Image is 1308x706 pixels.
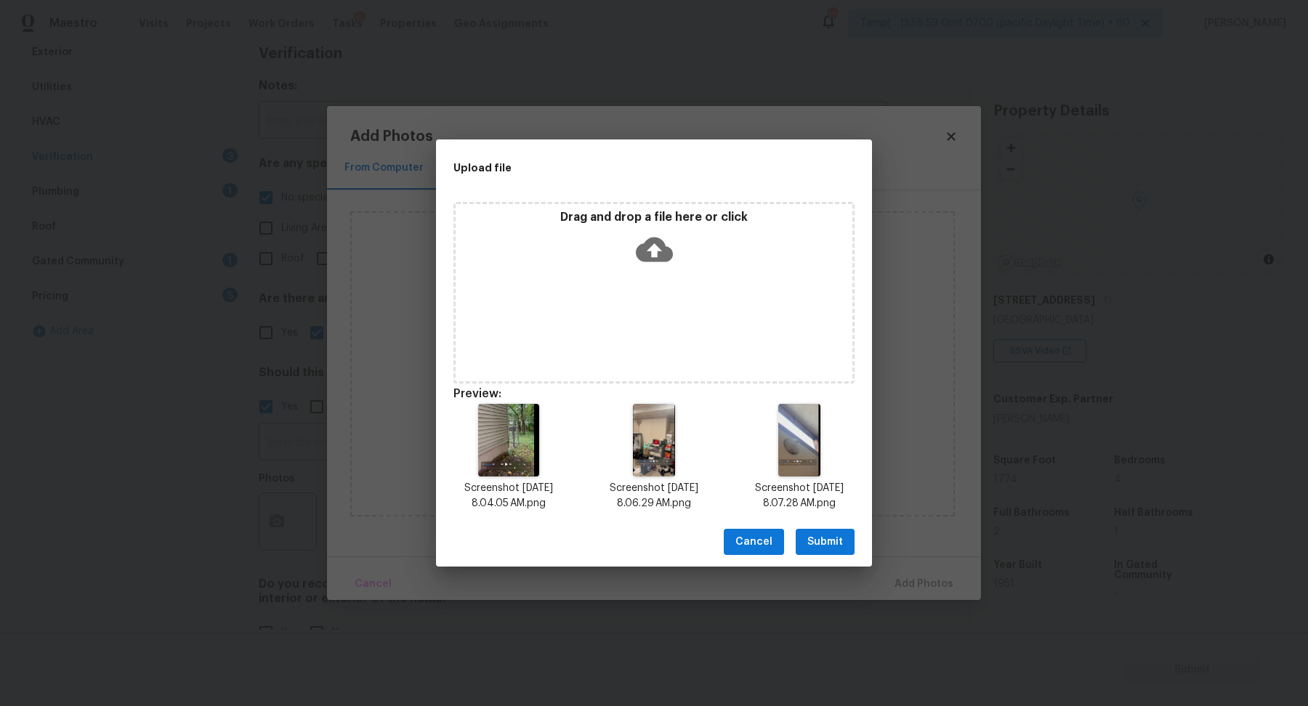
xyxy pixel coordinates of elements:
button: Submit [796,529,855,556]
img: D8+l7FKzJTdwAAAAAElFTkSuQmCC [778,404,820,476]
button: Cancel [724,529,784,556]
h2: Upload file [453,160,789,176]
img: N1s5owfb54QAAAABJRU5ErkJggg== [478,404,539,476]
p: Screenshot [DATE] 8.06.29 AM.png [599,481,709,511]
p: Screenshot [DATE] 8.07.28 AM.png [744,481,855,511]
img: vEI0LWAtbAMAAAAASUVORK5CYII= [633,404,676,476]
p: Drag and drop a file here or click [456,210,852,225]
p: Screenshot [DATE] 8.04.05 AM.png [453,481,564,511]
span: Cancel [735,533,772,551]
span: Submit [807,533,843,551]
